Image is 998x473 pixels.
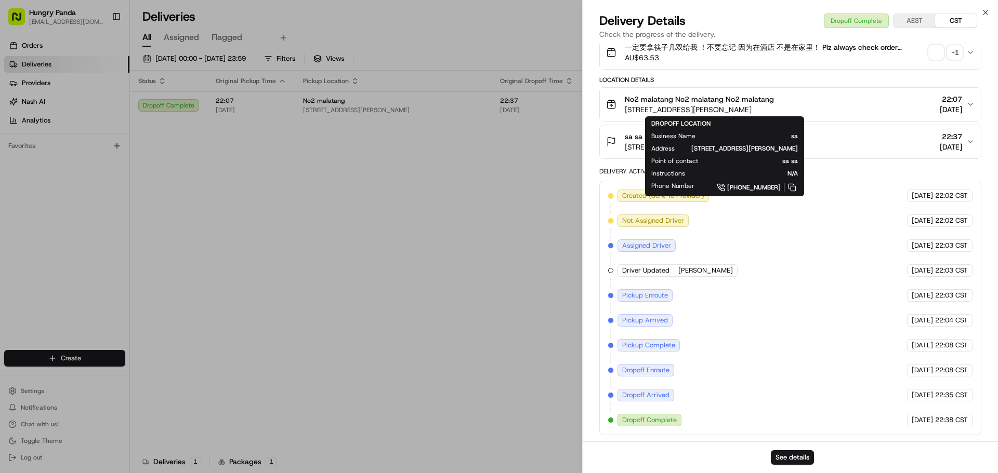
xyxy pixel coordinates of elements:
[622,266,669,275] span: Driver Updated
[894,14,935,28] button: AEST
[622,390,669,400] span: Dropoff Arrived
[98,232,167,242] span: API Documentation
[935,316,968,325] span: 22:04 CST
[935,341,968,350] span: 22:08 CST
[935,415,968,425] span: 22:38 CST
[715,157,798,165] span: sa sa
[622,191,704,200] span: Created (Sent To Provider)
[622,216,684,225] span: Not Assigned Driver
[622,415,677,425] span: Dropoff Complete
[935,14,977,28] button: CST
[912,266,933,275] span: [DATE]
[86,161,90,169] span: •
[47,99,170,110] div: Start new chat
[622,241,671,250] span: Assigned Driver
[651,132,695,140] span: Business Name
[912,216,933,225] span: [DATE]
[625,52,925,63] span: AU$63.53
[10,42,189,58] p: Welcome 👋
[651,119,711,128] span: DROPOFF LOCATION
[935,266,968,275] span: 22:03 CST
[600,36,981,69] button: 一定要拿筷子几双给我 ！不要忘记 因为在酒店 不是在家里！ Plz always check order number, call customer when you arrive, any d...
[912,390,933,400] span: [DATE]
[47,110,143,118] div: We're available if you need us!
[912,291,933,300] span: [DATE]
[912,366,933,375] span: [DATE]
[161,133,189,145] button: See all
[22,99,41,118] img: 4281594248423_2fcf9dad9f2a874258b8_72.png
[599,76,981,84] div: Location Details
[912,341,933,350] span: [DATE]
[21,161,29,170] img: 1736555255976-a54dd68f-1ca7-489b-9aae-adbdc363a1c4
[177,102,189,115] button: Start new chat
[651,157,698,165] span: Point of contact
[727,183,781,192] span: [PHONE_NUMBER]
[10,99,29,118] img: 1736555255976-a54dd68f-1ca7-489b-9aae-adbdc363a1c4
[625,131,652,142] span: sa sa sa
[678,266,733,275] span: [PERSON_NAME]
[622,366,669,375] span: Dropoff Enroute
[10,151,27,168] img: Bea Lacdao
[929,45,962,60] button: +1
[651,182,694,190] span: Phone Number
[625,42,925,52] span: 一定要拿筷子几双给我 ！不要忘记 因为在酒店 不是在家里！ Plz always check order number, call customer when you arrive, any d...
[103,258,126,265] span: Pylon
[625,104,774,115] span: [STREET_ADDRESS][PERSON_NAME]
[599,167,656,175] div: Delivery Activity
[940,104,962,115] span: [DATE]
[912,241,933,250] span: [DATE]
[88,233,96,241] div: 💻
[711,182,798,193] a: [PHONE_NUMBER]
[771,450,814,465] button: See details
[600,88,981,121] button: No2 malatang No2 malatang No2 malatang[STREET_ADDRESS][PERSON_NAME]22:07[DATE]
[935,390,968,400] span: 22:35 CST
[21,232,80,242] span: Knowledge Base
[73,257,126,265] a: Powered byPylon
[712,132,798,140] span: sa
[10,10,31,31] img: Nash
[34,189,38,197] span: •
[599,12,686,29] span: Delivery Details
[622,291,668,300] span: Pickup Enroute
[6,228,84,247] a: 📗Knowledge Base
[622,341,675,350] span: Pickup Complete
[10,233,19,241] div: 📗
[625,142,752,152] span: [STREET_ADDRESS][PERSON_NAME]
[40,189,64,197] span: 8月15日
[935,291,968,300] span: 22:03 CST
[940,94,962,104] span: 22:07
[651,169,685,178] span: Instructions
[10,135,70,143] div: Past conversations
[599,29,981,39] p: Check the progress of the delivery.
[625,94,774,104] span: No2 malatang No2 malatang No2 malatang
[912,415,933,425] span: [DATE]
[935,216,968,225] span: 22:02 CST
[27,67,172,78] input: Clear
[912,191,933,200] span: [DATE]
[622,316,668,325] span: Pickup Arrived
[935,366,968,375] span: 22:08 CST
[948,45,962,60] div: + 1
[92,161,116,169] span: 8月19日
[935,191,968,200] span: 22:02 CST
[912,316,933,325] span: [DATE]
[84,228,171,247] a: 💻API Documentation
[940,142,962,152] span: [DATE]
[32,161,84,169] span: [PERSON_NAME]
[935,241,968,250] span: 22:03 CST
[651,144,675,153] span: Address
[702,169,798,178] span: N/A
[600,125,981,158] button: sa sa sa[STREET_ADDRESS][PERSON_NAME]22:37[DATE]
[691,144,798,153] span: [STREET_ADDRESS][PERSON_NAME]
[940,131,962,142] span: 22:37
